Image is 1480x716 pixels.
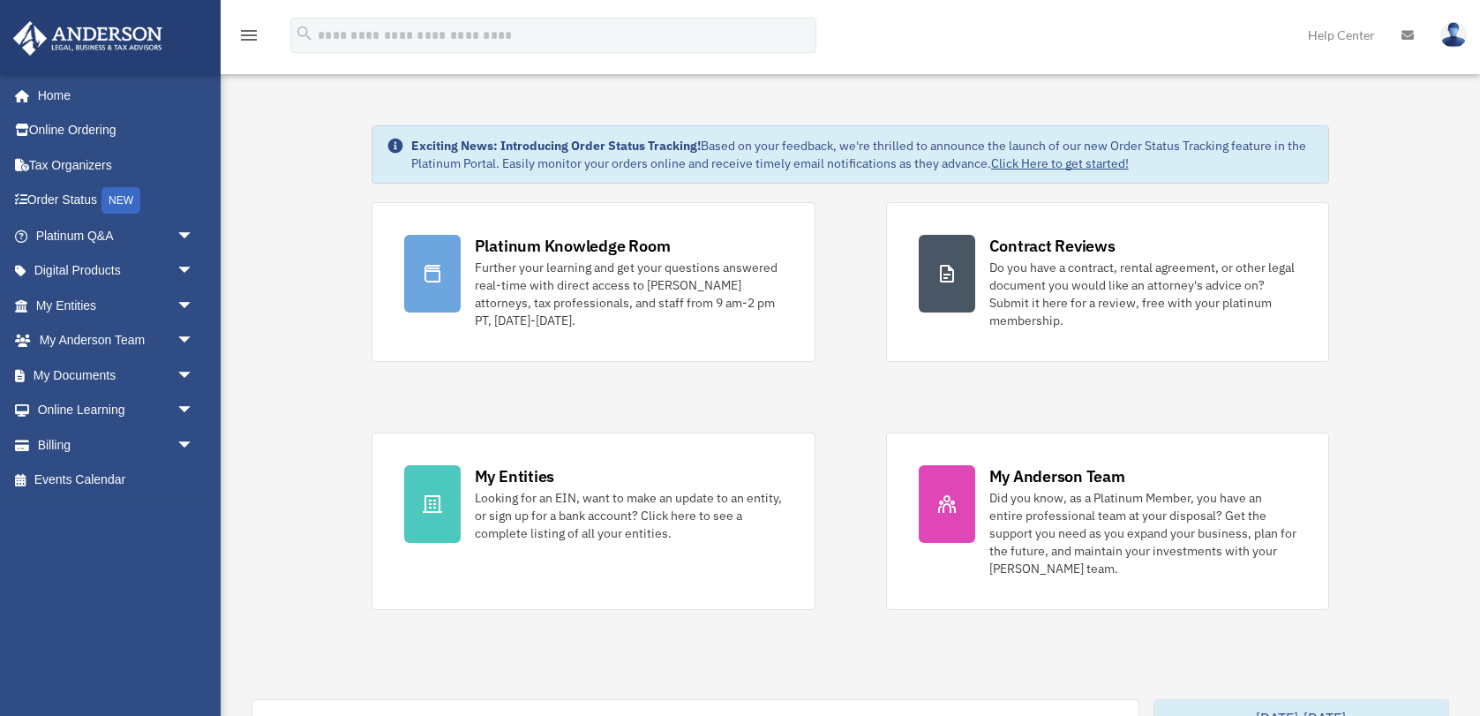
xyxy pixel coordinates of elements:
a: Online Learningarrow_drop_down [12,393,221,428]
span: arrow_drop_down [177,358,212,394]
span: arrow_drop_down [177,253,212,290]
span: arrow_drop_down [177,393,212,429]
i: menu [238,25,259,46]
a: Platinum Knowledge Room Further your learning and get your questions answered real-time with dire... [372,202,815,362]
a: My Anderson Team Did you know, as a Platinum Member, you have an entire professional team at your... [886,433,1330,610]
div: Do you have a contract, rental agreement, or other legal document you would like an attorney's ad... [989,259,1297,329]
a: Contract Reviews Do you have a contract, rental agreement, or other legal document you would like... [886,202,1330,362]
a: Digital Productsarrow_drop_down [12,253,221,289]
div: Did you know, as a Platinum Member, you have an entire professional team at your disposal? Get th... [989,489,1297,577]
img: Anderson Advisors Platinum Portal [8,21,168,56]
a: Order StatusNEW [12,183,221,219]
a: My Entities Looking for an EIN, want to make an update to an entity, or sign up for a bank accoun... [372,433,815,610]
div: Looking for an EIN, want to make an update to an entity, or sign up for a bank account? Click her... [475,489,783,542]
span: arrow_drop_down [177,427,212,464]
div: Contract Reviews [989,235,1116,257]
div: My Anderson Team [989,465,1125,487]
span: arrow_drop_down [177,218,212,254]
a: Events Calendar [12,463,221,498]
div: My Entities [475,465,554,487]
a: menu [238,31,259,46]
a: Billingarrow_drop_down [12,427,221,463]
div: Platinum Knowledge Room [475,235,671,257]
a: My Anderson Teamarrow_drop_down [12,323,221,358]
a: Home [12,78,212,113]
a: Platinum Q&Aarrow_drop_down [12,218,221,253]
div: Further your learning and get your questions answered real-time with direct access to [PERSON_NAM... [475,259,783,329]
i: search [295,24,314,43]
strong: Exciting News: Introducing Order Status Tracking! [411,138,701,154]
a: Online Ordering [12,113,221,148]
span: arrow_drop_down [177,323,212,359]
span: arrow_drop_down [177,288,212,324]
a: Click Here to get started! [991,155,1129,171]
a: My Documentsarrow_drop_down [12,358,221,393]
img: User Pic [1440,22,1467,48]
div: Based on your feedback, we're thrilled to announce the launch of our new Order Status Tracking fe... [411,137,1315,172]
a: My Entitiesarrow_drop_down [12,288,221,323]
div: NEW [101,187,140,214]
a: Tax Organizers [12,147,221,183]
